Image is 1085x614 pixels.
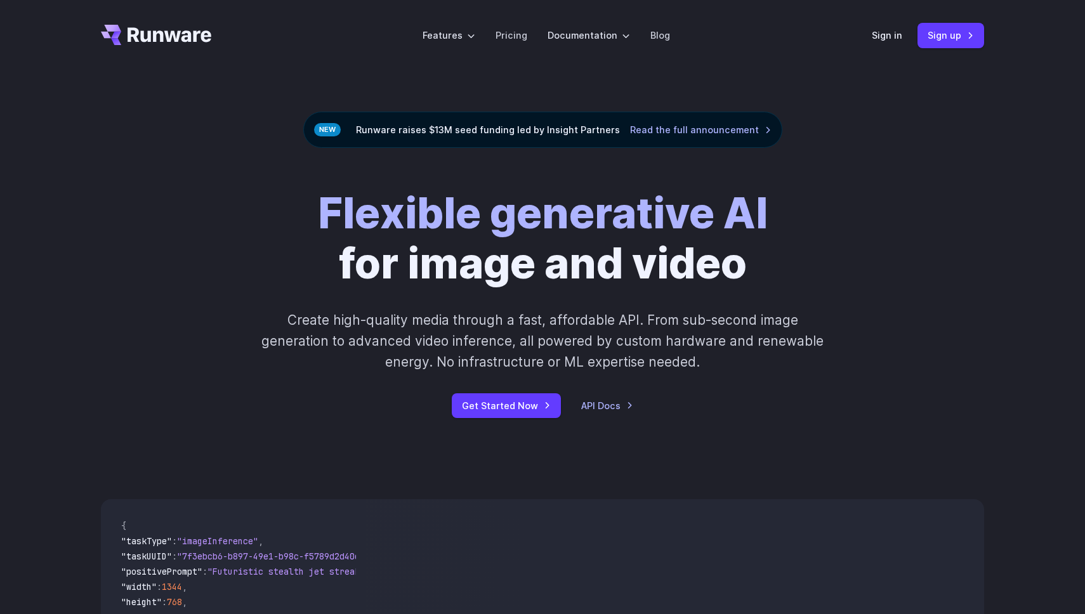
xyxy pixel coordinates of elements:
[177,551,370,562] span: "7f3ebcb6-b897-49e1-b98c-f5789d2d40d7"
[121,551,172,562] span: "taskUUID"
[318,188,768,289] h1: for image and video
[548,28,630,42] label: Documentation
[303,112,782,148] div: Runware raises $13M seed funding led by Insight Partners
[581,398,633,413] a: API Docs
[182,581,187,592] span: ,
[121,581,157,592] span: "width"
[650,28,670,42] a: Blog
[121,566,202,577] span: "positivePrompt"
[162,596,167,608] span: :
[318,188,768,238] strong: Flexible generative AI
[872,28,902,42] a: Sign in
[157,581,162,592] span: :
[162,581,182,592] span: 1344
[202,566,207,577] span: :
[177,535,258,547] span: "imageInference"
[917,23,984,48] a: Sign up
[121,596,162,608] span: "height"
[630,122,772,137] a: Read the full announcement
[182,596,187,608] span: ,
[260,310,825,373] p: Create high-quality media through a fast, affordable API. From sub-second image generation to adv...
[496,28,527,42] a: Pricing
[121,520,126,532] span: {
[423,28,475,42] label: Features
[172,551,177,562] span: :
[258,535,263,547] span: ,
[167,596,182,608] span: 768
[207,566,669,577] span: "Futuristic stealth jet streaking through a neon-lit cityscape with glowing purple exhaust"
[101,25,211,45] a: Go to /
[452,393,561,418] a: Get Started Now
[121,535,172,547] span: "taskType"
[172,535,177,547] span: :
